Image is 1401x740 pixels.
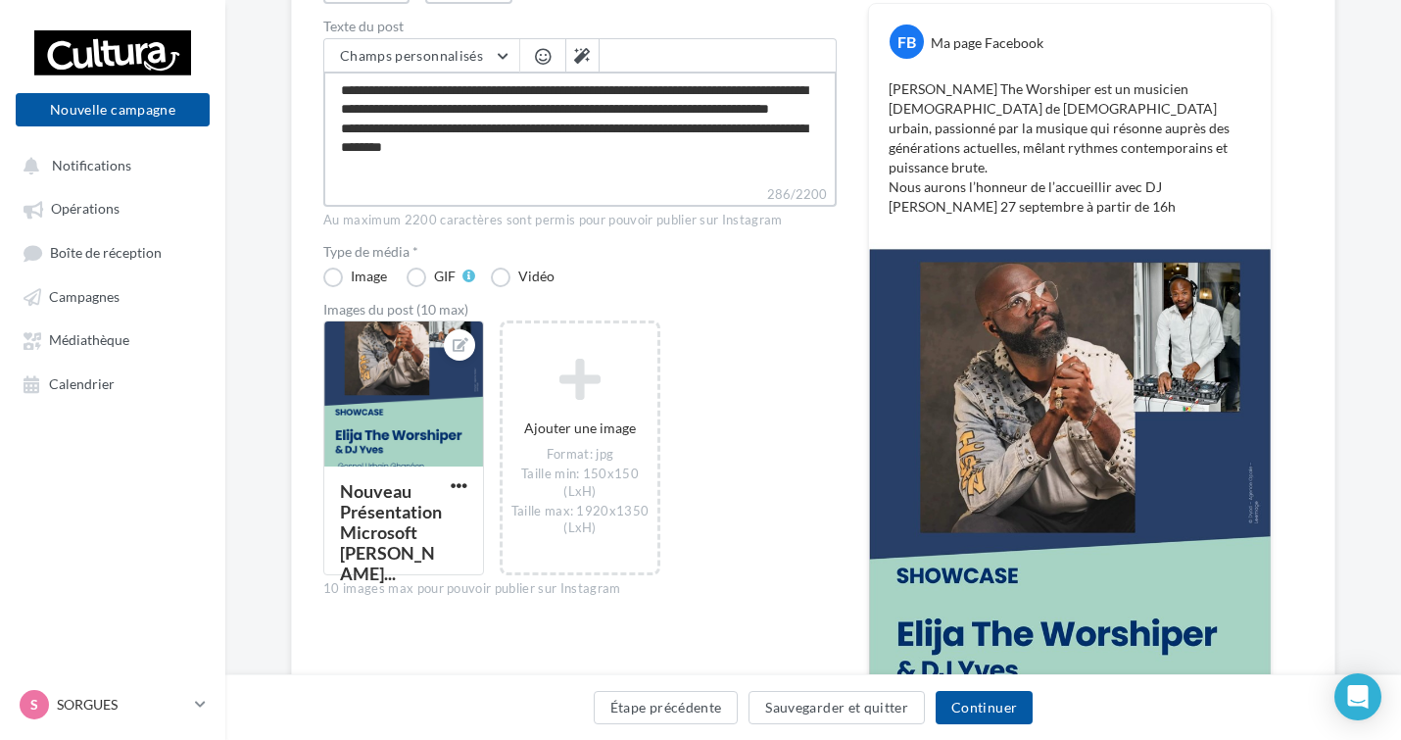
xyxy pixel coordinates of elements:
[749,691,925,724] button: Sauvegarder et quitter
[30,695,38,715] span: S
[351,270,387,283] div: Image
[890,25,924,59] div: FB
[340,480,442,584] div: Nouveau Présentation Microsoft [PERSON_NAME]...
[12,234,214,271] a: Boîte de réception
[324,39,519,73] button: Champs personnalisés
[340,47,483,64] span: Champs personnalisés
[12,190,214,225] a: Opérations
[323,184,837,207] label: 286/2200
[434,270,456,283] div: GIF
[323,245,837,259] label: Type de média *
[12,147,206,182] button: Notifications
[889,79,1251,217] p: [PERSON_NAME] The Worshiper est un musicien [DEMOGRAPHIC_DATA] de [DEMOGRAPHIC_DATA] urbain, pass...
[323,303,837,317] div: Images du post (10 max)
[52,157,131,173] span: Notifications
[936,691,1033,724] button: Continuer
[931,33,1043,53] div: Ma page Facebook
[12,321,214,357] a: Médiathèque
[594,691,739,724] button: Étape précédente
[51,201,120,218] span: Opérations
[49,288,120,305] span: Campagnes
[57,695,187,715] p: SORGUES
[49,332,129,349] span: Médiathèque
[12,366,214,401] a: Calendrier
[323,580,837,598] div: 10 images max pour pouvoir publier sur Instagram
[50,244,162,261] span: Boîte de réception
[323,20,837,33] label: Texte du post
[12,278,214,314] a: Campagnes
[1334,673,1381,720] div: Open Intercom Messenger
[16,686,210,723] a: S SORGUES
[49,375,115,392] span: Calendrier
[323,212,837,229] div: Au maximum 2200 caractères sont permis pour pouvoir publier sur Instagram
[518,270,555,283] div: Vidéo
[16,93,210,126] button: Nouvelle campagne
